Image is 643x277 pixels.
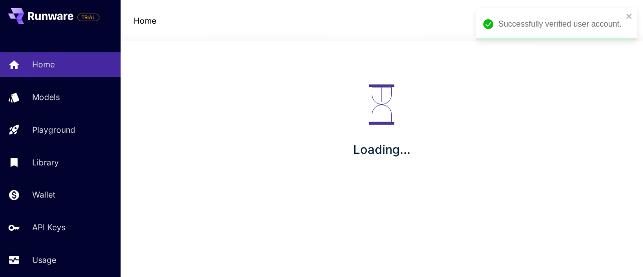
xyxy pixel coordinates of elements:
[32,58,55,70] p: Home
[78,14,99,21] span: TRIAL
[32,189,55,201] p: Wallet
[353,141,410,159] p: Loading...
[134,15,156,27] a: Home
[32,254,56,266] p: Usage
[32,156,59,168] p: Library
[498,18,623,30] div: Successfully verified user account.
[32,91,60,103] p: Models
[77,11,99,23] span: Add your payment card to enable full platform functionality.
[134,15,156,27] nav: breadcrumb
[32,221,65,233] p: API Keys
[32,124,75,136] p: Playground
[626,12,633,20] button: close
